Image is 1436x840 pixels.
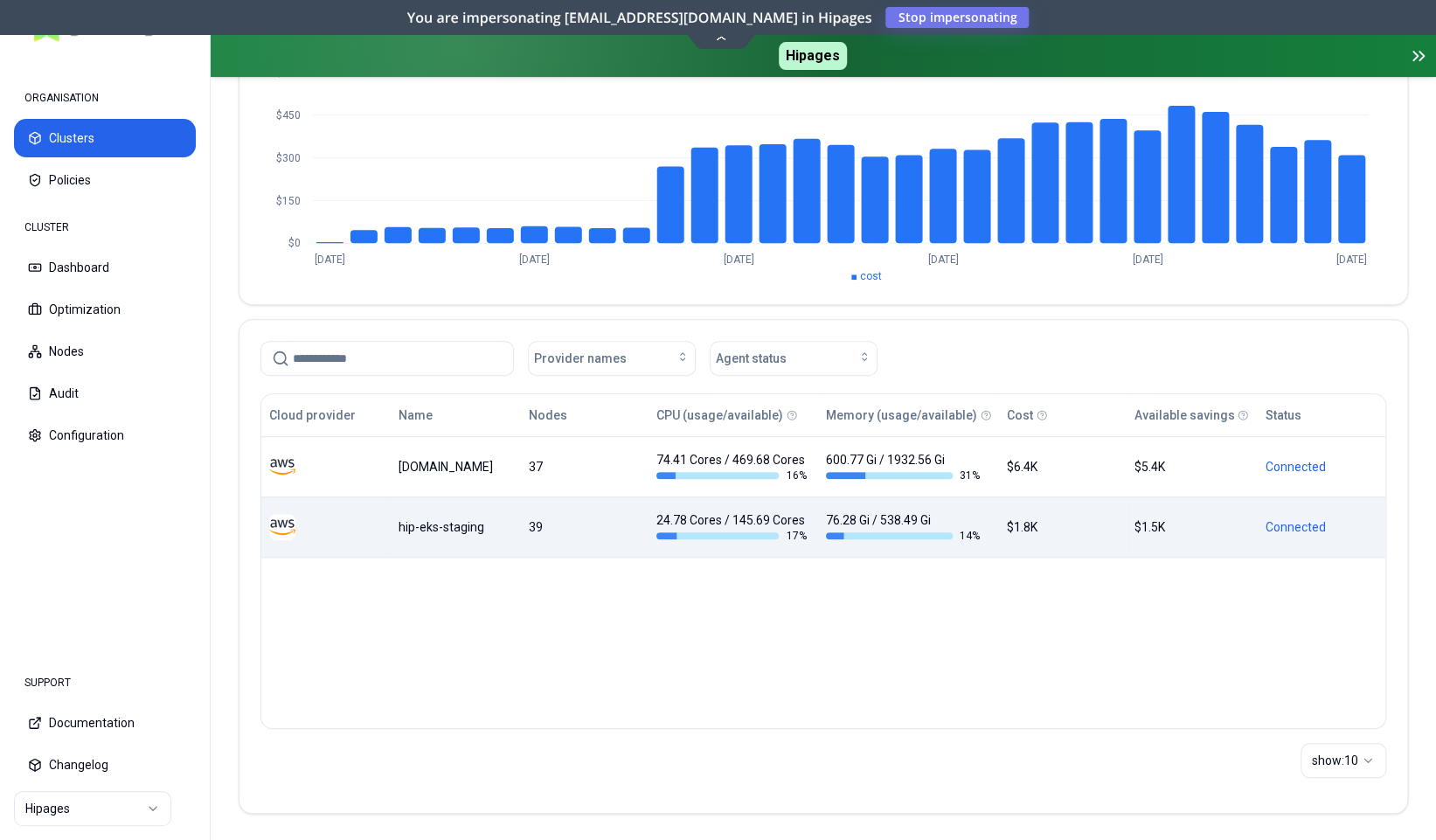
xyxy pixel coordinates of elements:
div: 74.41 Cores / 469.68 Cores [656,451,810,482]
button: Nodes [14,332,196,371]
button: Cloud provider [269,398,356,433]
img: aws [269,514,295,540]
div: Connected [1265,518,1377,536]
span: Hipages [779,42,847,70]
div: 16 % [656,469,810,482]
div: Status [1265,406,1301,424]
img: aws [269,454,295,480]
button: Nodes [529,398,567,433]
div: 31 % [826,469,980,482]
button: CPU (usage/available) [656,398,783,433]
div: 37 [529,458,641,476]
span: Agent status [716,350,787,367]
div: SUPPORT [14,665,196,700]
div: luke.kubernetes.hipagesgroup.com.au [399,458,513,476]
tspan: [DATE] [315,253,345,266]
button: Policies [14,161,196,199]
button: Documentation [14,704,196,742]
button: Agent status [710,341,878,376]
tspan: $150 [276,195,301,207]
div: 600.77 Gi / 1932.56 Gi [826,451,980,482]
tspan: $600 [276,66,301,79]
button: Audit [14,374,196,413]
tspan: [DATE] [519,253,550,266]
div: $1.8K [1007,518,1119,536]
span: cost [860,270,882,282]
div: $5.4K [1134,458,1249,476]
div: hip-eks-staging [399,518,513,536]
div: $1.5K [1134,518,1249,536]
button: Changelog [14,746,196,784]
div: $6.4K [1007,458,1119,476]
tspan: $0 [288,237,301,249]
tspan: [DATE] [1132,253,1162,266]
tspan: $450 [276,109,301,121]
div: 76.28 Gi / 538.49 Gi [826,511,980,543]
tspan: [DATE] [724,253,754,266]
button: Memory (usage/available) [826,398,977,433]
button: Clusters [14,119,196,157]
div: 17 % [656,529,810,543]
button: Cost [1007,398,1033,433]
div: Connected [1265,458,1377,476]
span: Provider names [534,350,627,367]
button: Optimization [14,290,196,329]
tspan: [DATE] [927,253,958,266]
div: CLUSTER [14,210,196,245]
button: Available savings [1134,398,1234,433]
div: 24.78 Cores / 145.69 Cores [656,511,810,543]
button: Configuration [14,416,196,455]
div: 14 % [826,529,980,543]
button: Name [399,398,433,433]
div: ORGANISATION [14,80,196,115]
button: Provider names [528,341,696,376]
div: 39 [529,518,641,536]
tspan: $300 [276,152,301,164]
tspan: [DATE] [1336,253,1367,266]
button: Dashboard [14,248,196,287]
